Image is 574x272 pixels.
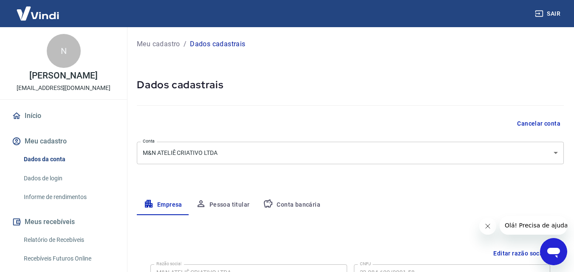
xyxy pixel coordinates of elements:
[20,170,117,187] a: Dados de login
[143,138,155,144] label: Conta
[137,78,564,92] h5: Dados cadastrais
[514,116,564,132] button: Cancelar conta
[10,132,117,151] button: Meu cadastro
[20,151,117,168] a: Dados da conta
[500,216,567,235] iframe: Mensagem da empresa
[10,0,65,26] img: Vindi
[20,231,117,249] a: Relatório de Recebíveis
[360,261,371,267] label: CNPJ
[137,39,180,49] a: Meu cadastro
[184,39,187,49] p: /
[20,250,117,267] a: Recebíveis Futuros Online
[156,261,181,267] label: Razão social
[540,238,567,265] iframe: Botão para abrir a janela de mensagens
[47,34,81,68] div: N
[17,84,110,93] p: [EMAIL_ADDRESS][DOMAIN_NAME]
[190,39,245,49] p: Dados cadastrais
[137,195,189,215] button: Empresa
[20,188,117,206] a: Informe de rendimentos
[189,195,257,215] button: Pessoa titular
[533,6,564,22] button: Sair
[10,107,117,125] a: Início
[29,71,97,80] p: [PERSON_NAME]
[490,246,550,261] button: Editar razão social
[256,195,327,215] button: Conta bancária
[5,6,71,13] span: Olá! Precisa de ajuda?
[10,213,117,231] button: Meus recebíveis
[479,218,496,235] iframe: Fechar mensagem
[137,142,564,164] div: M&N ATELIÊ CRIATIVO LTDA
